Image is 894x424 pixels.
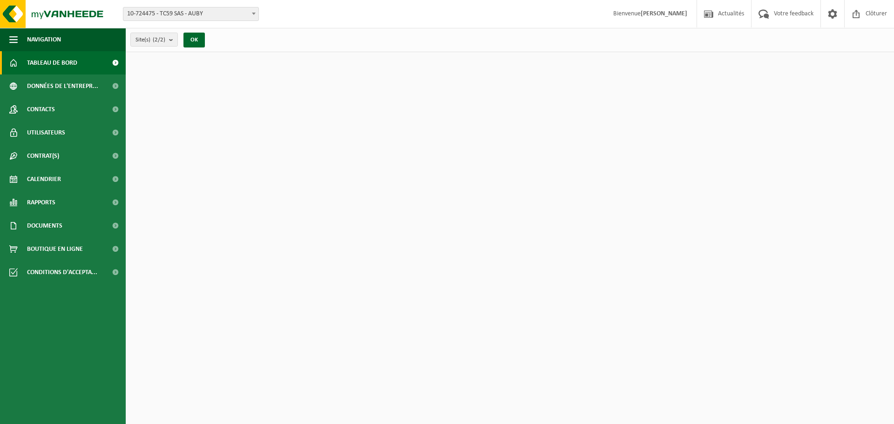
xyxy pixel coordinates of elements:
[27,214,62,237] span: Documents
[130,33,178,47] button: Site(s)(2/2)
[27,144,59,168] span: Contrat(s)
[27,51,77,74] span: Tableau de bord
[27,74,98,98] span: Données de l'entrepr...
[27,168,61,191] span: Calendrier
[27,98,55,121] span: Contacts
[123,7,259,21] span: 10-724475 - TC59 SAS - AUBY
[27,237,83,261] span: Boutique en ligne
[27,191,55,214] span: Rapports
[27,261,97,284] span: Conditions d'accepta...
[183,33,205,47] button: OK
[641,10,687,17] strong: [PERSON_NAME]
[27,121,65,144] span: Utilisateurs
[153,37,165,43] count: (2/2)
[135,33,165,47] span: Site(s)
[27,28,61,51] span: Navigation
[123,7,258,20] span: 10-724475 - TC59 SAS - AUBY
